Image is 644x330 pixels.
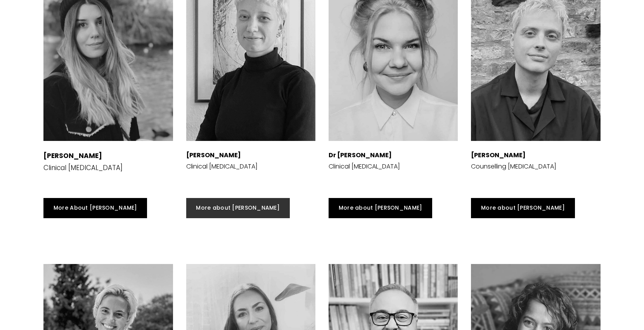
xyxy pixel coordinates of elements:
[329,198,432,218] a: More about [PERSON_NAME]
[471,151,556,171] p: Counselling [MEDICAL_DATA]
[43,151,102,160] strong: [PERSON_NAME]
[471,151,526,160] strong: [PERSON_NAME]
[186,162,258,171] p: Clinical [MEDICAL_DATA]
[471,198,575,218] a: More about [PERSON_NAME]
[329,151,392,160] strong: Dr [PERSON_NAME]
[186,151,241,160] strong: [PERSON_NAME]
[43,151,123,172] p: Clinical [MEDICAL_DATA]
[43,198,147,218] a: More About [PERSON_NAME]
[186,198,290,218] a: More about [PERSON_NAME]
[329,151,400,171] p: Clinical [MEDICAL_DATA]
